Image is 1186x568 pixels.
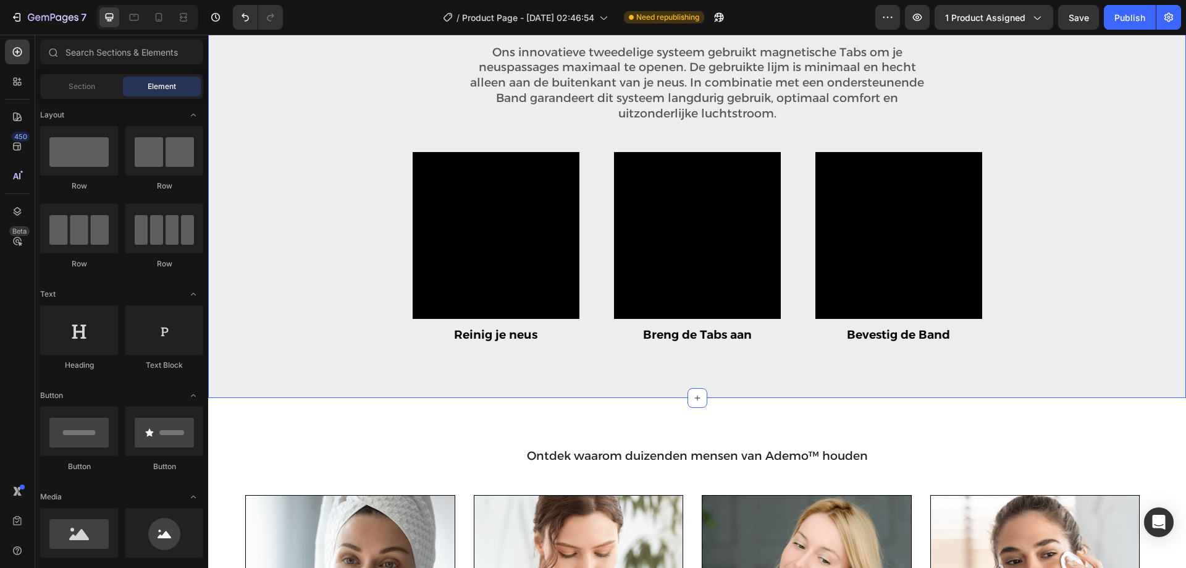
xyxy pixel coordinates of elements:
p: Breng de Tabs aan [407,293,571,308]
span: Need republishing [636,12,699,23]
button: 1 product assigned [935,5,1053,30]
div: Publish [1114,11,1145,24]
div: Row [40,180,118,192]
div: Button [125,461,203,472]
span: 1 product assigned [945,11,1025,24]
video: Video [607,117,774,284]
span: / [456,11,460,24]
button: 7 [5,5,92,30]
span: Toggle open [183,386,203,405]
div: Open Intercom Messenger [1144,507,1174,537]
video: Video [406,117,573,284]
div: Row [125,258,203,269]
span: Product Page - [DATE] 02:46:54 [462,11,594,24]
span: Toggle open [183,284,203,304]
div: 450 [12,132,30,142]
button: Save [1058,5,1099,30]
span: Section [69,81,95,92]
div: Button [40,461,118,472]
div: Heading [40,360,118,371]
div: Row [40,258,118,269]
p: 7 [81,10,86,25]
div: Undo/Redo [233,5,283,30]
span: Media [40,491,62,502]
span: Button [40,390,63,401]
iframe: Design area [208,35,1186,568]
h2: Ontdek waarom duizenden mensen van Ademo™ houden [37,413,941,431]
div: Beta [9,226,30,236]
span: Save [1069,12,1089,23]
span: Toggle open [183,487,203,507]
span: Element [148,81,176,92]
span: Layout [40,109,64,121]
span: Toggle open [183,105,203,125]
div: Row [125,180,203,192]
p: Bevestig de Band [608,293,773,308]
button: Publish [1104,5,1156,30]
span: Text [40,289,56,300]
input: Search Sections & Elements [40,40,203,64]
div: Text Block [125,360,203,371]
